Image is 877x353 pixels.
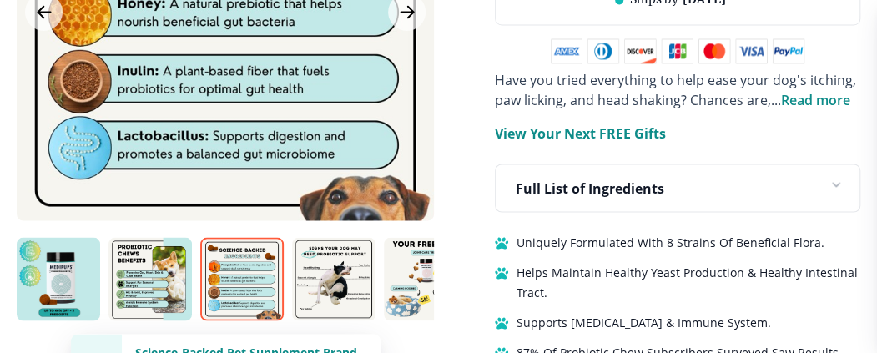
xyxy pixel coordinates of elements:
[495,71,856,89] span: Have you tried everything to help ease your dog's itching,
[108,237,192,320] img: Probiotic Dog Chews | Natural Dog Supplements
[517,262,860,302] span: Helps Maintain Healthy Yeast Production & Healthy Intestinal Tract.
[771,91,850,109] span: ...
[292,237,375,320] img: Probiotic Dog Chews | Natural Dog Supplements
[495,124,666,144] p: View Your Next FREE Gifts
[200,237,284,320] img: Probiotic Dog Chews | Natural Dog Supplements
[517,312,771,332] span: Supports [MEDICAL_DATA] & Immune System.
[517,232,824,252] span: Uniquely Formulated With 8 Strains Of Beneficial Flora.
[17,237,100,320] img: Probiotic Dog Chews | Natural Dog Supplements
[495,91,771,109] span: paw licking, and head shaking? Chances are,
[516,178,664,198] p: Full List of Ingredients
[384,237,467,320] img: Probiotic Dog Chews | Natural Dog Supplements
[551,38,804,63] img: payment methods
[781,91,850,109] span: Read more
